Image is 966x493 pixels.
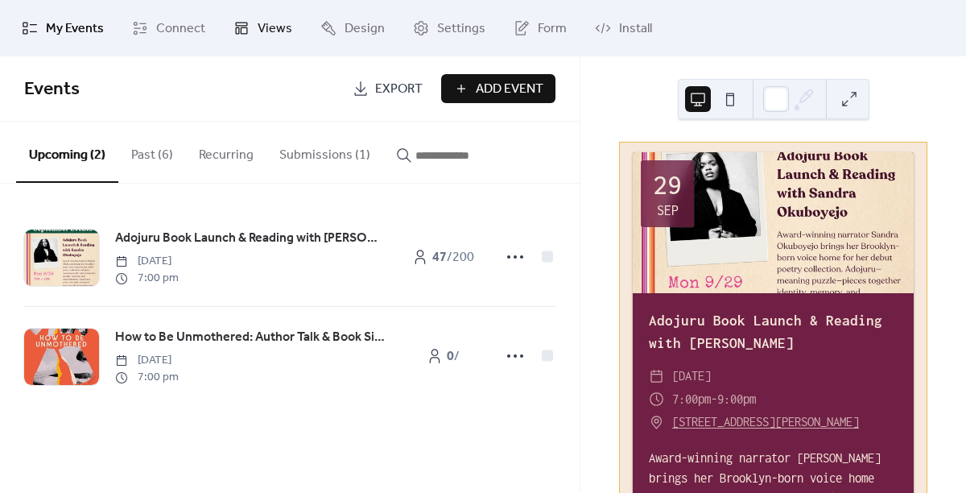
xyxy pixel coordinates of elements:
span: Connect [156,19,205,39]
div: ​ [649,388,664,412]
a: Form [502,6,579,50]
span: Events [24,72,80,107]
span: 7:00 pm [115,369,179,386]
span: Design [345,19,385,39]
a: My Events [10,6,116,50]
button: Upcoming (2) [16,122,118,183]
button: Recurring [186,122,266,181]
a: Settings [401,6,497,50]
a: Export [341,74,435,103]
span: Views [258,19,292,39]
b: 0 [447,344,454,369]
div: 29 [653,170,682,199]
span: My Events [46,19,104,39]
span: [DATE] [672,365,711,388]
span: Export [375,80,423,99]
a: Install [583,6,664,50]
span: 9:00pm [717,388,756,412]
b: 47 [432,245,447,270]
a: How to Be Unmothered: Author Talk & Book Signing with [PERSON_NAME] [115,327,386,348]
span: Settings [437,19,485,39]
span: [DATE] [115,253,179,270]
button: Submissions (1) [266,122,383,181]
div: Sep [657,203,679,217]
div: Adojuru Book Launch & Reading with [PERSON_NAME] [633,309,914,356]
a: [STREET_ADDRESS][PERSON_NAME] [672,411,859,434]
span: [DATE] [115,352,179,369]
button: Add Event [441,74,555,103]
div: ​ [649,365,664,388]
a: 47/200 [402,242,483,271]
button: Past (6) [118,122,186,181]
span: 7:00pm [672,388,711,412]
span: Adojuru Book Launch & Reading with [PERSON_NAME] [115,229,386,248]
span: 7:00 pm [115,270,179,287]
span: How to Be Unmothered: Author Talk & Book Signing with [PERSON_NAME] [115,328,386,347]
a: Views [221,6,304,50]
a: Adojuru Book Launch & Reading with [PERSON_NAME] [115,228,386,249]
div: ​ [649,411,664,434]
a: 0/ [402,342,483,371]
a: Design [308,6,397,50]
span: - [711,388,717,412]
a: Connect [120,6,217,50]
span: Form [538,19,567,39]
span: / [447,347,460,367]
span: Install [619,19,652,39]
span: Add Event [476,80,543,99]
span: / 200 [432,248,474,267]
